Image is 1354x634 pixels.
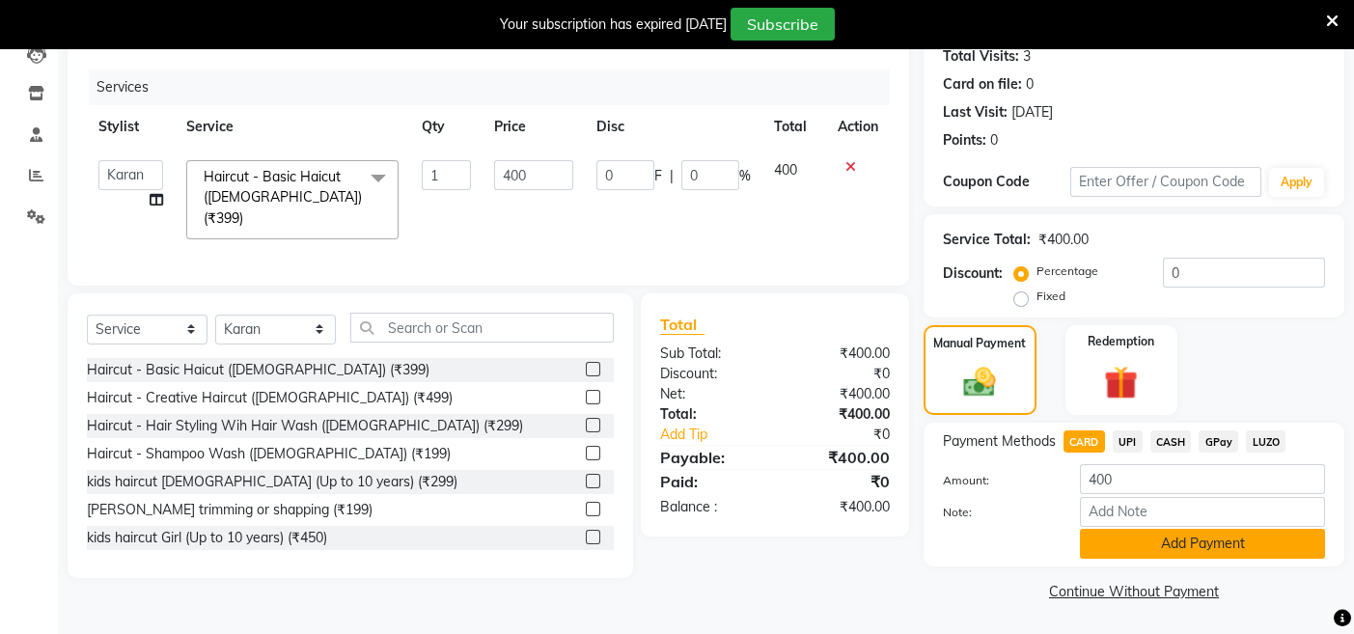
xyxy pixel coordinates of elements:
[646,364,775,384] div: Discount:
[1064,430,1105,453] span: CARD
[775,404,904,425] div: ₹400.00
[500,14,727,35] div: Your subscription has expired [DATE]
[1269,168,1324,197] button: Apply
[87,388,453,408] div: Haircut - Creative Haircut ([DEMOGRAPHIC_DATA]) (₹499)
[1023,46,1031,67] div: 3
[1080,464,1325,494] input: Amount
[943,263,1003,284] div: Discount:
[774,161,797,179] span: 400
[775,344,904,364] div: ₹400.00
[89,69,904,105] div: Services
[87,500,373,520] div: [PERSON_NAME] trimming or shapping (₹199)
[775,384,904,404] div: ₹400.00
[1070,167,1261,197] input: Enter Offer / Coupon Code
[943,102,1008,123] div: Last Visit:
[654,166,662,186] span: F
[928,472,1065,489] label: Amount:
[1199,430,1238,453] span: GPay
[646,446,775,469] div: Payable:
[87,105,175,149] th: Stylist
[1113,430,1143,453] span: UPI
[1011,102,1053,123] div: [DATE]
[660,315,705,335] span: Total
[646,344,775,364] div: Sub Total:
[87,472,457,492] div: kids haircut [DEMOGRAPHIC_DATA] (Up to 10 years) (₹299)
[87,444,451,464] div: Haircut - Shampoo Wash ([DEMOGRAPHIC_DATA]) (₹199)
[775,497,904,517] div: ₹400.00
[243,209,252,227] a: x
[933,335,1026,352] label: Manual Payment
[953,364,1006,401] img: _cash.svg
[1080,529,1325,559] button: Add Payment
[739,166,751,186] span: %
[943,74,1022,95] div: Card on file:
[646,470,775,493] div: Paid:
[646,384,775,404] div: Net:
[87,360,429,380] div: Haircut - Basic Haicut ([DEMOGRAPHIC_DATA]) (₹399)
[990,130,998,151] div: 0
[87,528,327,548] div: kids haircut Girl (Up to 10 years) (₹450)
[928,504,1065,521] label: Note:
[1150,430,1192,453] span: CASH
[796,425,904,445] div: ₹0
[927,582,1340,602] a: Continue Without Payment
[585,105,762,149] th: Disc
[943,46,1019,67] div: Total Visits:
[731,8,835,41] button: Subscribe
[670,166,674,186] span: |
[1038,230,1089,250] div: ₹400.00
[943,130,986,151] div: Points:
[943,172,1070,192] div: Coupon Code
[204,168,362,227] span: Haircut - Basic Haicut ([DEMOGRAPHIC_DATA]) (₹399)
[87,416,523,436] div: Haircut - Hair Styling Wih Hair Wash ([DEMOGRAPHIC_DATA]) (₹299)
[483,105,585,149] th: Price
[762,105,826,149] th: Total
[1088,333,1154,350] label: Redemption
[826,105,890,149] th: Action
[646,497,775,517] div: Balance :
[1026,74,1034,95] div: 0
[646,404,775,425] div: Total:
[1036,262,1098,280] label: Percentage
[1246,430,1285,453] span: LUZO
[775,446,904,469] div: ₹400.00
[943,431,1056,452] span: Payment Methods
[775,364,904,384] div: ₹0
[350,313,614,343] input: Search or Scan
[775,470,904,493] div: ₹0
[1036,288,1065,305] label: Fixed
[1080,497,1325,527] input: Add Note
[410,105,483,149] th: Qty
[943,230,1031,250] div: Service Total:
[1093,362,1148,404] img: _gift.svg
[175,105,410,149] th: Service
[646,425,796,445] a: Add Tip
